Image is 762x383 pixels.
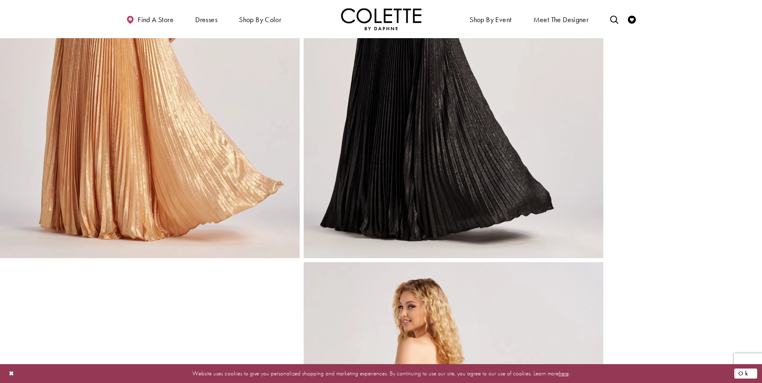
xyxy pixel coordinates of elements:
span: Shop By Event [468,8,513,30]
span: Shop By Event [470,16,511,24]
span: Shop by color [237,8,283,30]
span: Shop by color [239,16,281,24]
a: here [559,369,569,377]
button: Close Dialog [5,367,18,381]
p: Website uses cookies to give you personalized shopping and marketing experiences. By continuing t... [58,368,704,379]
img: Colette by Daphne [341,8,421,30]
span: Meet the designer [533,16,589,24]
span: Dresses [193,8,219,30]
a: Toggle search [608,8,620,30]
span: Find a store [138,16,174,24]
a: Check Wishlist [626,8,638,30]
a: Meet the designer [531,8,591,30]
button: Submit Dialog [734,369,757,379]
a: Visit Home Page [341,8,421,30]
span: Dresses [195,16,217,24]
a: Find a store [124,8,176,30]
